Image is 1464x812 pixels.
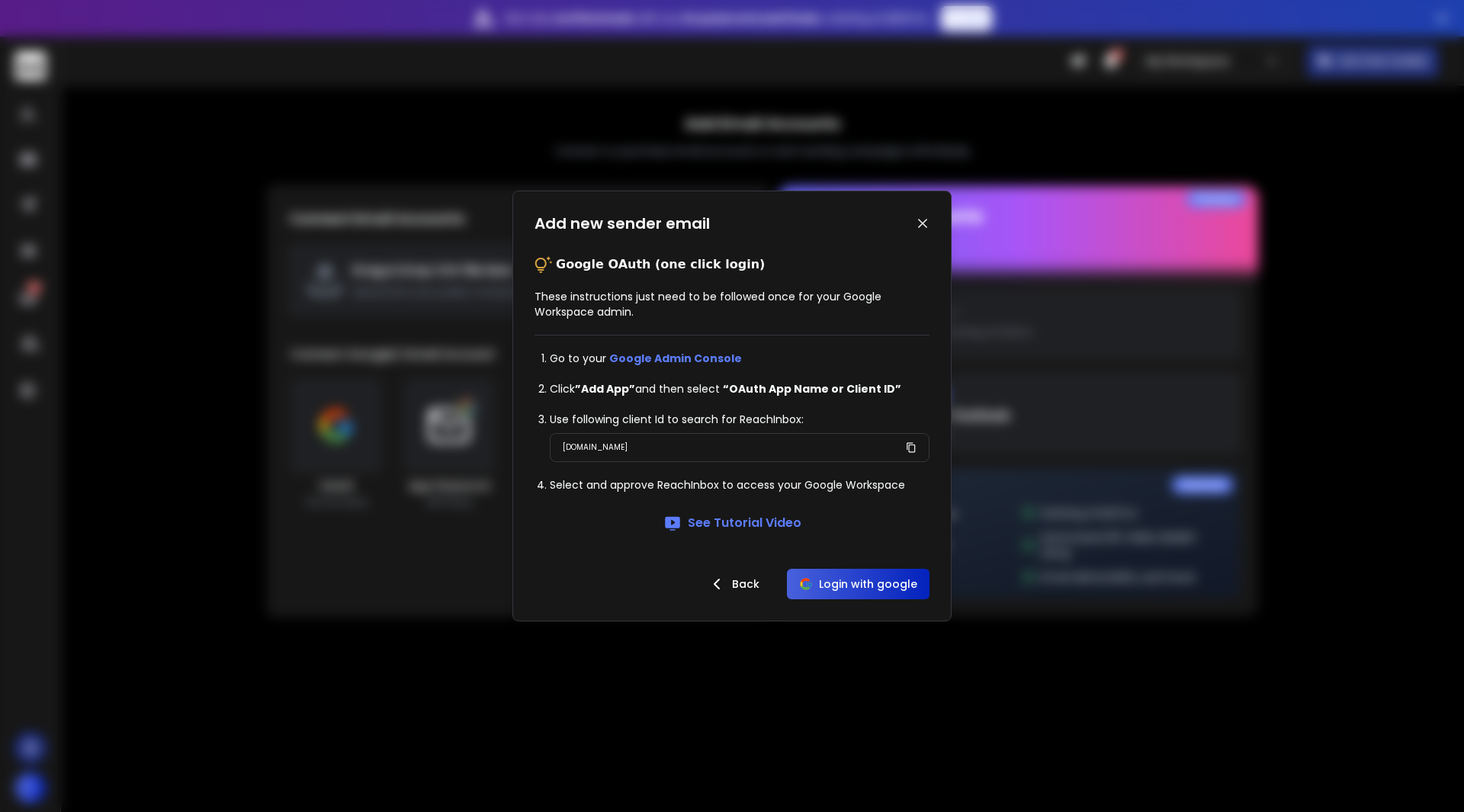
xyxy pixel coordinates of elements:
h1: Add new sender email [535,213,710,234]
button: Back [695,569,772,599]
li: Select and approve ReachInbox to access your Google Workspace [550,477,929,493]
p: [DOMAIN_NAME] [563,440,628,455]
img: tips [535,255,553,274]
li: Use following client Id to search for ReachInbox: [550,412,929,427]
strong: “OAuth App Name or Client ID” [723,381,901,396]
li: Click and then select [550,381,929,396]
li: Go to your [550,351,929,366]
a: See Tutorial Video [663,514,801,532]
strong: ”Add App” [575,381,635,396]
p: Google OAuth (one click login) [556,255,765,274]
button: Login with google [787,569,929,599]
a: Google Admin Console [609,351,742,366]
p: These instructions just need to be followed once for your Google Workspace admin. [535,289,929,319]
